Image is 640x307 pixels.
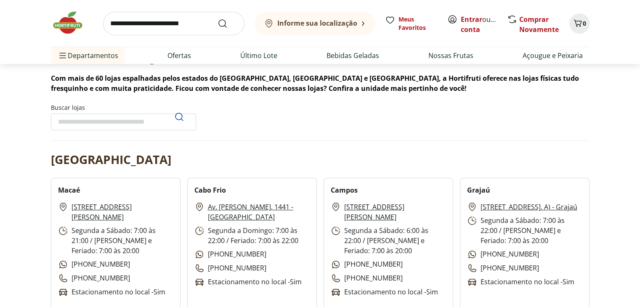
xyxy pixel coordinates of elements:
p: Segunda a Sábado: 7:00 às 22:00 / [PERSON_NAME] e Feriado: 7:00 às 20:00 [467,215,582,246]
p: Segunda a Sábado: 7:00 às 21:00 / [PERSON_NAME] e Feriado: 7:00 às 20:00 [58,225,173,256]
a: [STREET_ADDRESS]. A) - Grajaú [481,202,577,212]
a: Açougue e Peixaria [523,50,583,61]
b: Informe sua localização [277,19,357,28]
p: Com mais de 60 lojas espalhadas pelos estados do [GEOGRAPHIC_DATA], [GEOGRAPHIC_DATA] e [GEOGRAPH... [51,73,590,93]
h2: Grajaú [467,185,490,195]
input: Buscar lojasPesquisar [51,114,196,130]
a: Av. [PERSON_NAME], 1441 - [GEOGRAPHIC_DATA] [208,202,310,222]
a: [STREET_ADDRESS][PERSON_NAME] [72,202,173,222]
span: 0 [583,19,586,27]
p: [PHONE_NUMBER] [467,249,539,259]
h2: Campos [331,185,358,195]
button: Carrinho [569,13,590,34]
span: ou [461,14,498,34]
button: Submit Search [218,19,238,29]
p: Segunda a Domingo: 7:00 às 22:00 / Feriado: 7:00 às 22:00 [194,225,310,246]
p: [PHONE_NUMBER] [331,259,403,270]
a: Entrar [461,15,482,24]
button: Menu [58,45,68,66]
p: [PHONE_NUMBER] [194,263,266,273]
p: Estacionamento no local - Sim [467,277,574,287]
a: Ofertas [167,50,191,61]
p: Segunda a Sábado: 6:00 às 22:00 / [PERSON_NAME] e Feriado: 7:00 às 20:00 [331,225,446,256]
input: search [103,12,244,35]
p: Estacionamento no local - Sim [58,287,165,297]
a: Último Lote [240,50,277,61]
p: Estacionamento no local - Sim [194,277,302,287]
p: [PHONE_NUMBER] [58,273,130,283]
p: [PHONE_NUMBER] [331,273,403,283]
button: Pesquisar [169,107,189,127]
button: Informe sua localização [255,12,375,35]
p: Estacionamento no local - Sim [331,287,438,297]
a: Bebidas Geladas [327,50,379,61]
h2: Macaé [58,185,80,195]
img: Hortifruti [51,10,93,35]
p: [PHONE_NUMBER] [58,259,130,270]
span: Departamentos [58,45,118,66]
a: [STREET_ADDRESS][PERSON_NAME] [344,202,446,222]
a: Criar conta [461,15,507,34]
a: Comprar Novamente [519,15,559,34]
a: Meus Favoritos [385,15,437,32]
span: Meus Favoritos [398,15,437,32]
h2: [GEOGRAPHIC_DATA] [51,151,171,168]
a: Nossas Frutas [428,50,473,61]
h2: Cabo Frio [194,185,226,195]
p: [PHONE_NUMBER] [194,249,266,259]
p: [PHONE_NUMBER] [467,263,539,273]
label: Buscar lojas [51,103,196,130]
